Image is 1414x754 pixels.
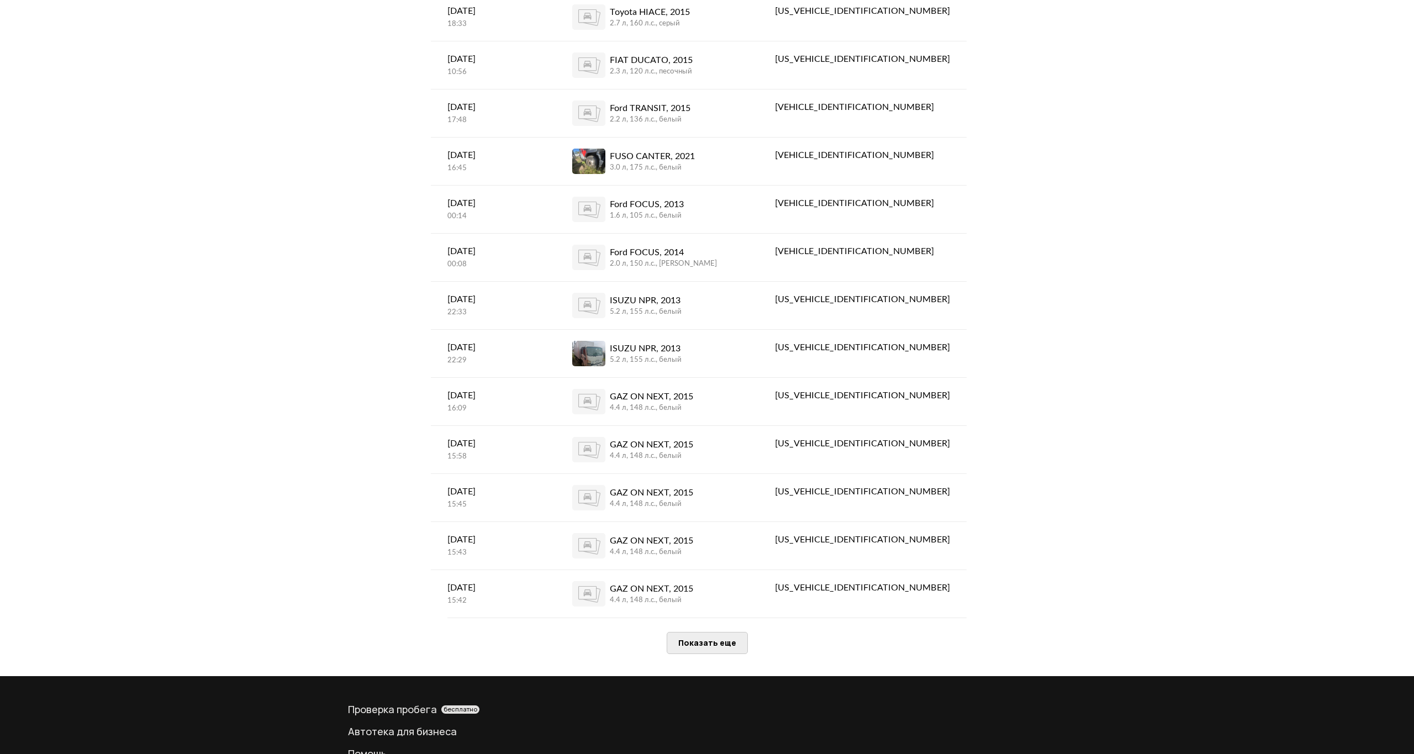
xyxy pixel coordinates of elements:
[758,330,967,365] a: [US_VEHICLE_IDENTIFICATION_NUMBER]
[775,149,950,162] div: [VEHICLE_IDENTIFICATION_NUMBER]
[610,307,682,317] div: 5.2 л, 155 л.c., белый
[447,341,539,354] div: [DATE]
[556,474,758,521] a: GAZ ON NEXT, 20154.4 л, 148 л.c., белый
[610,595,693,605] div: 4.4 л, 148 л.c., белый
[431,89,556,136] a: [DATE]17:48
[775,485,950,498] div: [US_VEHICLE_IDENTIFICATION_NUMBER]
[447,437,539,450] div: [DATE]
[447,308,539,318] div: 22:33
[758,234,967,269] a: [VEHICLE_IDENTIFICATION_NUMBER]
[758,138,967,173] a: [VEHICLE_IDENTIFICATION_NUMBER]
[556,282,758,329] a: ISUZU NPR, 20135.2 л, 155 л.c., белый
[610,499,693,509] div: 4.4 л, 148 л.c., белый
[447,404,539,414] div: 16:09
[610,547,693,557] div: 4.4 л, 148 л.c., белый
[610,163,695,173] div: 3.0 л, 175 л.c., белый
[431,378,556,425] a: [DATE]16:09
[556,522,758,570] a: GAZ ON NEXT, 20154.4 л, 148 л.c., белый
[556,330,758,377] a: ISUZU NPR, 20135.2 л, 155 л.c., белый
[447,293,539,306] div: [DATE]
[775,437,950,450] div: [US_VEHICLE_IDENTIFICATION_NUMBER]
[447,101,539,114] div: [DATE]
[447,4,539,18] div: [DATE]
[348,703,1066,716] a: Проверка пробегабесплатно
[431,186,556,233] a: [DATE]00:14
[610,451,693,461] div: 4.4 л, 148 л.c., белый
[758,282,967,317] a: [US_VEHICLE_IDENTIFICATION_NUMBER]
[610,534,693,547] div: GAZ ON NEXT, 2015
[447,197,539,210] div: [DATE]
[610,342,682,355] div: ISUZU NPR, 2013
[758,89,967,125] a: [VEHICLE_IDENTIFICATION_NUMBER]
[556,234,758,281] a: Ford FOCUS, 20142.0 л, 150 л.c., [PERSON_NAME]
[431,234,556,281] a: [DATE]00:08
[758,474,967,509] a: [US_VEHICLE_IDENTIFICATION_NUMBER]
[447,212,539,222] div: 00:14
[610,259,717,269] div: 2.0 л, 150 л.c., [PERSON_NAME]
[610,486,693,499] div: GAZ ON NEXT, 2015
[447,149,539,162] div: [DATE]
[775,101,950,114] div: [VEHICLE_IDENTIFICATION_NUMBER]
[610,150,695,163] div: FUSO CANTER, 2021
[447,356,539,366] div: 22:29
[610,582,693,595] div: GAZ ON NEXT, 2015
[447,245,539,258] div: [DATE]
[447,485,539,498] div: [DATE]
[431,522,556,569] a: [DATE]15:43
[775,197,950,210] div: [VEHICLE_IDENTIFICATION_NUMBER]
[758,570,967,605] a: [US_VEHICLE_IDENTIFICATION_NUMBER]
[758,426,967,461] a: [US_VEHICLE_IDENTIFICATION_NUMBER]
[556,41,758,89] a: FIAT DUCATO, 20152.3 л, 120 л.c., песочный
[447,452,539,462] div: 15:58
[775,341,950,354] div: [US_VEHICLE_IDENTIFICATION_NUMBER]
[447,19,539,29] div: 18:33
[758,522,967,557] a: [US_VEHICLE_IDENTIFICATION_NUMBER]
[431,330,556,377] a: [DATE]22:29
[610,6,690,19] div: Toyota HIACE, 2015
[678,637,736,648] span: Показать еще
[610,115,690,125] div: 2.2 л, 136 л.c., белый
[556,186,758,233] a: Ford FOCUS, 20131.6 л, 105 л.c., белый
[447,389,539,402] div: [DATE]
[775,581,950,594] div: [US_VEHICLE_IDENTIFICATION_NUMBER]
[610,403,693,413] div: 4.4 л, 148 л.c., белый
[556,138,758,185] a: FUSO CANTER, 20213.0 л, 175 л.c., белый
[447,115,539,125] div: 17:48
[447,533,539,546] div: [DATE]
[431,426,556,473] a: [DATE]15:58
[610,54,693,67] div: FIAT DUCATO, 2015
[431,474,556,521] a: [DATE]15:45
[447,548,539,558] div: 15:43
[556,378,758,425] a: GAZ ON NEXT, 20154.4 л, 148 л.c., белый
[610,438,693,451] div: GAZ ON NEXT, 2015
[447,500,539,510] div: 15:45
[775,245,950,258] div: [VEHICLE_IDENTIFICATION_NUMBER]
[610,390,693,403] div: GAZ ON NEXT, 2015
[348,725,1066,738] a: Автотека для бизнеса
[775,533,950,546] div: [US_VEHICLE_IDENTIFICATION_NUMBER]
[447,596,539,606] div: 15:42
[667,632,748,654] button: Показать еще
[447,52,539,66] div: [DATE]
[610,294,682,307] div: ISUZU NPR, 2013
[610,355,682,365] div: 5.2 л, 155 л.c., белый
[775,52,950,66] div: [US_VEHICLE_IDENTIFICATION_NUMBER]
[431,282,556,329] a: [DATE]22:33
[447,67,539,77] div: 10:56
[431,138,556,184] a: [DATE]16:45
[610,67,693,77] div: 2.3 л, 120 л.c., песочный
[447,164,539,173] div: 16:45
[610,198,684,211] div: Ford FOCUS, 2013
[447,260,539,270] div: 00:08
[444,705,477,713] span: бесплатно
[758,378,967,413] a: [US_VEHICLE_IDENTIFICATION_NUMBER]
[758,186,967,221] a: [VEHICLE_IDENTIFICATION_NUMBER]
[556,570,758,618] a: GAZ ON NEXT, 20154.4 л, 148 л.c., белый
[431,570,556,617] a: [DATE]15:42
[610,19,690,29] div: 2.7 л, 160 л.c., серый
[610,211,684,221] div: 1.6 л, 105 л.c., белый
[775,4,950,18] div: [US_VEHICLE_IDENTIFICATION_NUMBER]
[556,89,758,137] a: Ford TRANSIT, 20152.2 л, 136 л.c., белый
[775,293,950,306] div: [US_VEHICLE_IDENTIFICATION_NUMBER]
